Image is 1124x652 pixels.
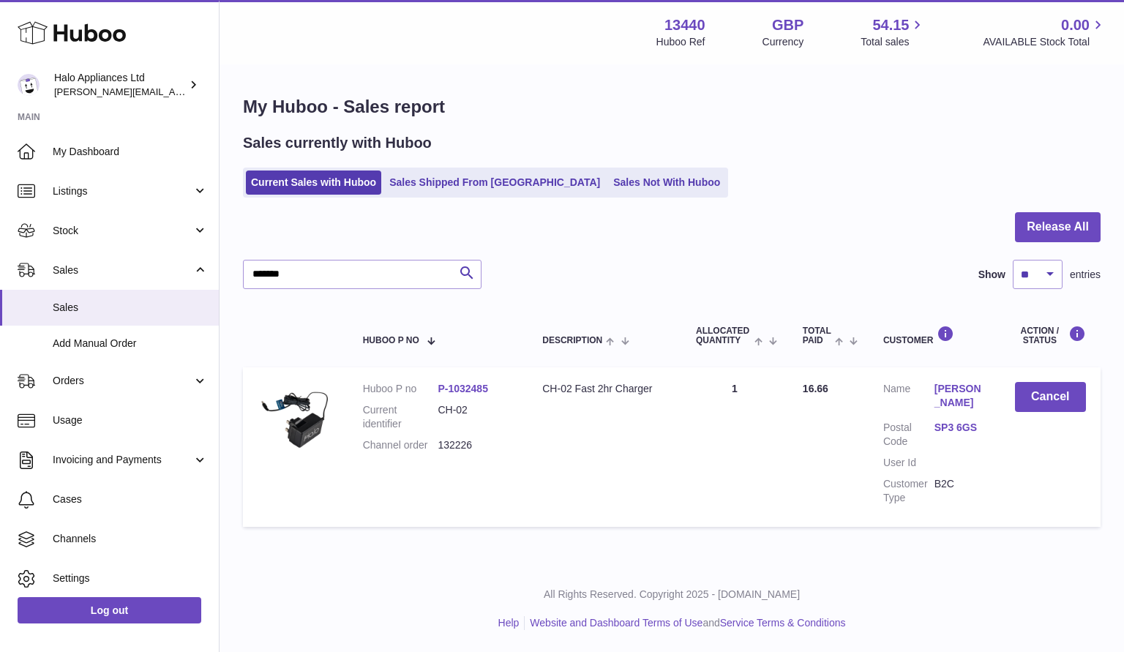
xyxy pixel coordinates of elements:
strong: GBP [772,15,803,35]
a: Service Terms & Conditions [720,617,846,629]
span: ALLOCATED Quantity [696,326,751,345]
div: Currency [763,35,804,49]
span: Orders [53,374,192,388]
dt: Postal Code [883,421,934,449]
span: Sales [53,263,192,277]
dd: CH-02 [438,403,513,431]
a: Help [498,617,520,629]
span: My Dashboard [53,145,208,159]
span: Cases [53,492,208,506]
div: Action / Status [1015,326,1086,345]
img: paul@haloappliances.com [18,74,40,96]
label: Show [978,268,1005,282]
dd: 132226 [438,438,513,452]
h2: Sales currently with Huboo [243,133,432,153]
strong: 13440 [664,15,705,35]
div: CH-02 Fast 2hr Charger [542,382,667,396]
a: [PERSON_NAME] [934,382,986,410]
span: Add Manual Order [53,337,208,351]
dt: User Id [883,456,934,470]
span: Channels [53,532,208,546]
a: Sales Shipped From [GEOGRAPHIC_DATA] [384,171,605,195]
a: SP3 6GS [934,421,986,435]
span: 54.15 [872,15,909,35]
span: Usage [53,413,208,427]
dt: Customer Type [883,477,934,505]
h1: My Huboo - Sales report [243,95,1101,119]
a: 0.00 AVAILABLE Stock Total [983,15,1106,49]
div: Customer [883,326,986,345]
a: Website and Dashboard Terms of Use [530,617,702,629]
span: Sales [53,301,208,315]
span: Huboo P no [363,336,419,345]
span: Invoicing and Payments [53,453,192,467]
span: Listings [53,184,192,198]
span: AVAILABLE Stock Total [983,35,1106,49]
div: Huboo Ref [656,35,705,49]
button: Cancel [1015,382,1086,412]
li: and [525,616,845,630]
div: Halo Appliances Ltd [54,71,186,99]
span: Description [542,336,602,345]
dt: Name [883,382,934,413]
a: Sales Not With Huboo [608,171,725,195]
a: 54.15 Total sales [861,15,926,49]
a: Log out [18,597,201,623]
span: 16.66 [803,383,828,394]
dt: Huboo P no [363,382,438,396]
span: Settings [53,572,208,585]
span: Total paid [803,326,831,345]
span: Stock [53,224,192,238]
dt: Channel order [363,438,438,452]
dd: B2C [934,477,986,505]
span: [PERSON_NAME][EMAIL_ADDRESS][DOMAIN_NAME] [54,86,293,97]
a: P-1032485 [438,383,488,394]
p: All Rights Reserved. Copyright 2025 - [DOMAIN_NAME] [231,588,1112,602]
td: 1 [681,367,788,526]
span: Total sales [861,35,926,49]
button: Release All [1015,212,1101,242]
span: entries [1070,268,1101,282]
span: 0.00 [1061,15,1090,35]
dt: Current identifier [363,403,438,431]
img: CH-02.png [258,382,331,455]
a: Current Sales with Huboo [246,171,381,195]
